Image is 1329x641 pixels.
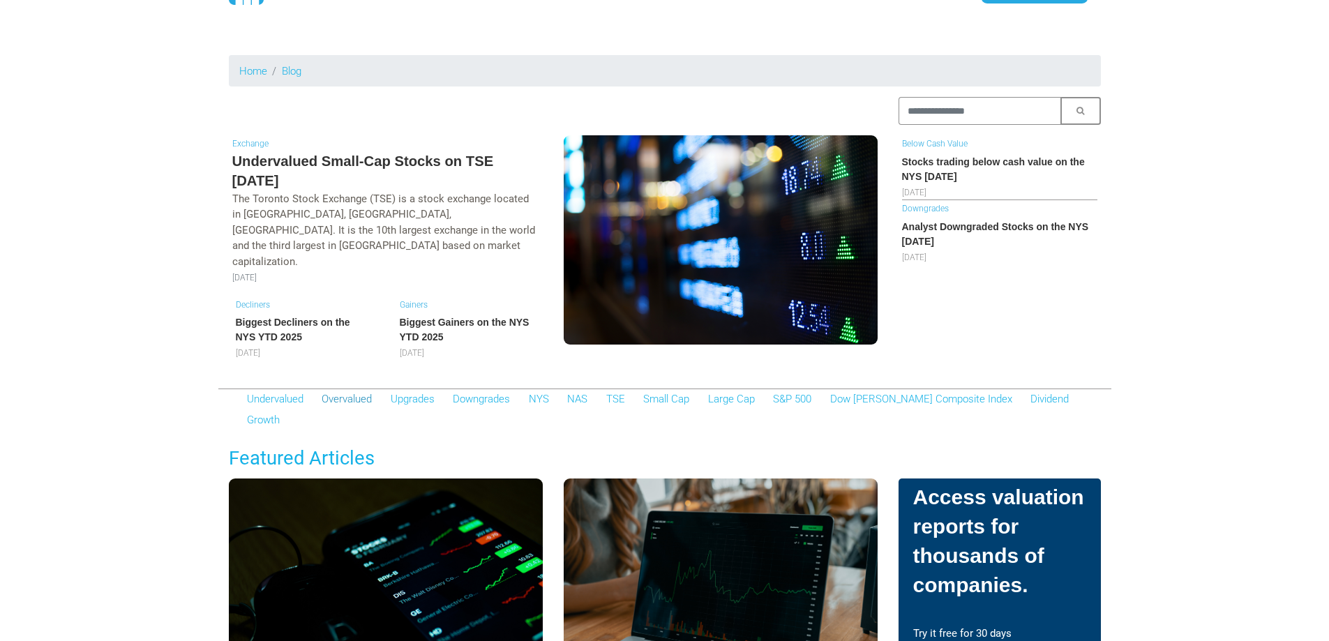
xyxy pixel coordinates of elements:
span: [DATE] [236,348,260,358]
h5: Undervalued Small-Cap Stocks on TSE [DATE] [232,151,539,191]
h6: Biggest Gainers on the NYS YTD 2025 [400,315,536,345]
a: Dividend [1030,393,1069,405]
span: [DATE] [400,348,424,358]
a: Exchange [232,139,269,149]
a: Home [239,65,267,77]
p: The Toronto Stock Exchange (TSE) is a stock exchange located in [GEOGRAPHIC_DATA], [GEOGRAPHIC_DA... [232,191,539,270]
a: Small Cap [643,393,689,405]
a: TSE [606,393,625,405]
h3: Featured Articles [218,445,1111,472]
img: Undervalued Small-Cap Stocks on TSE October 2025 [564,135,878,345]
a: NYS [529,393,549,405]
a: Downgrades [453,393,510,405]
a: Downgrades [902,204,949,213]
a: Dow [PERSON_NAME] Composite Index [830,393,1012,405]
span: [DATE] [902,188,926,197]
a: Decliners [236,300,270,310]
a: Undervalued [247,393,303,405]
h5: Access valuation reports for thousands of companies. [913,483,1086,610]
a: Gainers [400,300,428,310]
h6: Biggest Decliners on the NYS YTD 2025 [236,315,372,345]
h6: Analyst Downgraded Stocks on the NYS [DATE] [902,220,1097,249]
nav: breadcrumb [229,55,1101,86]
small: [DATE] [232,273,257,282]
a: Below Cash Value [902,139,968,149]
a: Upgrades [391,393,435,405]
span: [DATE] [902,252,926,262]
a: Blog [282,65,301,77]
h6: Stocks trading below cash value on the NYS [DATE] [902,155,1097,184]
a: NAS [567,393,587,405]
a: Growth [247,414,280,426]
a: S&P 500 [773,393,811,405]
a: Large Cap [708,393,755,405]
a: Overvalued [322,393,372,405]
